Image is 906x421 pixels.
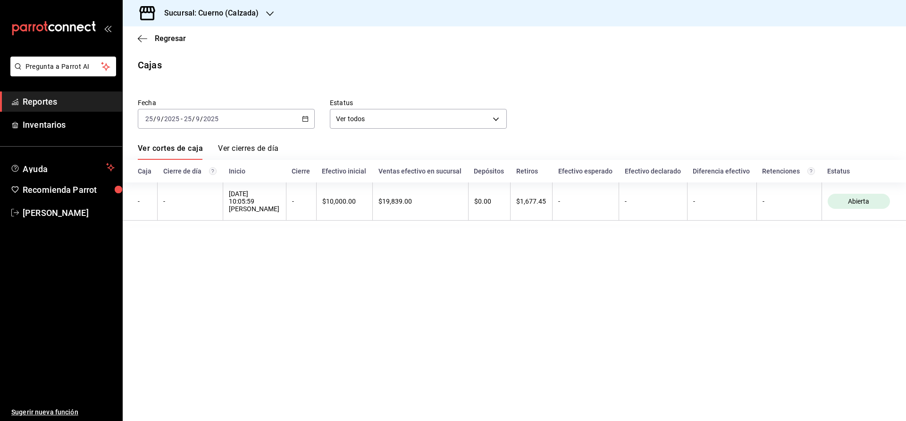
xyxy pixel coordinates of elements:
div: - [558,198,613,205]
span: Recomienda Parrot [23,183,115,196]
span: / [153,115,156,123]
span: Sugerir nueva función [11,407,115,417]
span: - [181,115,183,123]
div: Depósitos [474,167,504,175]
div: Estatus [827,167,891,175]
div: Cierre de día [163,167,218,175]
svg: El número de cierre de día es consecutivo y consolida todos los cortes de caja previos en un únic... [209,167,217,175]
button: open_drawer_menu [104,25,111,32]
div: Retenciones [762,167,816,175]
div: $1,677.45 [516,198,546,205]
span: Ayuda [23,162,102,173]
div: $10,000.00 [322,198,367,205]
span: / [200,115,203,123]
span: [PERSON_NAME] [23,206,115,219]
input: -- [184,115,192,123]
div: - [693,198,751,205]
div: Diferencia efectivo [693,167,751,175]
label: Estatus [330,99,507,106]
div: Efectivo esperado [558,167,613,175]
svg: Total de retenciones de propinas registradas [807,167,815,175]
span: Pregunta a Parrot AI [25,62,101,72]
input: ---- [203,115,219,123]
div: Efectivo inicial [322,167,367,175]
div: - [163,198,217,205]
div: $0.00 [474,198,504,205]
input: -- [156,115,161,123]
a: Ver cortes de caja [138,144,203,160]
div: [DATE] 10:05:59 [PERSON_NAME] [229,190,280,213]
div: - [625,198,681,205]
button: Regresar [138,34,186,43]
span: / [161,115,164,123]
div: - [138,198,151,205]
div: Inicio [229,167,281,175]
span: Abierta [844,198,873,205]
div: Cajas [138,58,162,72]
div: - [763,198,816,205]
div: Ver todos [330,109,507,129]
button: Pregunta a Parrot AI [10,57,116,76]
div: - [292,198,310,205]
div: Efectivo declarado [625,167,682,175]
a: Pregunta a Parrot AI [7,68,116,78]
span: / [192,115,195,123]
a: Ver cierres de día [218,144,278,160]
span: Reportes [23,95,115,108]
div: Cierre [292,167,310,175]
div: navigation tabs [138,144,278,160]
div: Caja [138,167,152,175]
input: -- [145,115,153,123]
input: -- [195,115,200,123]
div: Ventas efectivo en sucursal [378,167,463,175]
input: ---- [164,115,180,123]
span: Inventarios [23,118,115,131]
div: Retiros [516,167,547,175]
h3: Sucursal: Cuerno (Calzada) [157,8,259,19]
label: Fecha [138,99,315,106]
div: $19,839.00 [378,198,462,205]
span: Regresar [155,34,186,43]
